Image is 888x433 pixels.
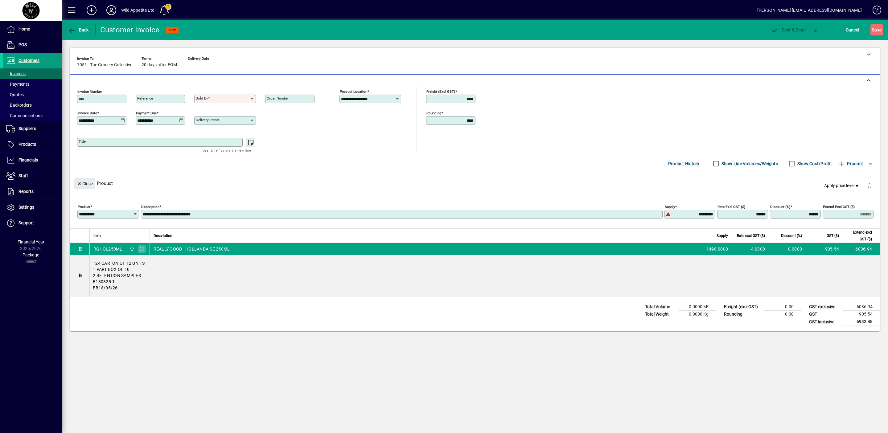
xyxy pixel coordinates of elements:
[781,232,802,239] span: Discount (%)
[764,311,801,318] td: 0.00
[77,63,132,67] span: 7051 - The Grocery Collective
[822,180,862,191] button: Apply price level
[18,157,38,162] span: Financials
[3,89,62,100] a: Quotes
[6,103,32,108] span: Backorders
[757,5,862,15] div: [PERSON_NAME] [EMAIL_ADDRESS][DOMAIN_NAME]
[6,113,43,118] span: Communications
[824,182,860,189] span: Apply price level
[717,205,745,209] mat-label: Rate excl GST ($)
[847,229,872,243] span: Extend excl GST ($)
[77,179,93,189] span: Close
[737,232,765,239] span: Rate excl GST ($)
[90,255,880,296] div: 124 CARTON OF 12 UNITS 1 PART BOX OF 10 2 RETENTION SAMPLES B180825-1 BB18/05/26
[666,158,702,169] button: Product History
[18,142,36,147] span: Products
[18,205,34,210] span: Settings
[844,24,861,35] button: Cancel
[862,178,877,193] button: Delete
[720,161,778,167] label: Show Line Volumes/Weights
[3,153,62,168] a: Financials
[665,205,675,209] mat-label: Supply
[796,161,832,167] label: Show Cost/Profit
[868,1,880,21] a: Knowledge Base
[101,5,121,16] button: Profile
[18,173,28,178] span: Staff
[827,232,839,239] span: GST ($)
[93,232,101,239] span: Item
[70,172,880,194] div: Product
[18,126,36,131] span: Suppliers
[782,27,784,32] span: P
[721,303,764,311] td: Freight (excl GST)
[82,5,101,16] button: Add
[806,303,843,311] td: GST exclusive
[770,205,790,209] mat-label: Discount (%)
[3,215,62,231] a: Support
[154,232,172,239] span: Description
[3,37,62,53] a: POS
[6,82,29,87] span: Payments
[642,311,679,318] td: Total Weight
[872,27,874,32] span: S
[838,159,863,169] span: Product
[872,25,882,35] span: ave
[18,42,27,47] span: POS
[668,159,700,169] span: Product History
[806,318,843,326] td: GST inclusive
[843,303,880,311] td: 6036.94
[3,137,62,152] a: Products
[846,25,859,35] span: Cancel
[843,243,880,255] td: 6036.94
[3,121,62,137] a: Suppliers
[3,79,62,89] a: Payments
[3,110,62,121] a: Communications
[768,24,810,35] button: Post & Email
[188,63,189,67] span: -
[870,24,883,35] button: Save
[806,243,843,255] td: 905.54
[721,311,764,318] td: Rounding
[843,311,880,318] td: 905.54
[73,181,97,186] app-page-header-button: Close
[68,27,89,32] span: Back
[771,27,807,32] span: ost & Email
[3,68,62,79] a: Invoices
[141,205,159,209] mat-label: Description
[426,111,441,115] mat-label: Rounding
[835,158,866,169] button: Product
[3,200,62,215] a: Settings
[6,92,24,97] span: Quotes
[18,189,34,194] span: Reports
[77,111,97,115] mat-label: Invoice date
[78,205,90,209] mat-label: Product
[136,111,157,115] mat-label: Payment due
[79,139,86,144] mat-label: Title
[642,303,679,311] td: Total Volume
[3,168,62,184] a: Staff
[806,311,843,318] td: GST
[137,96,153,100] mat-label: Reference
[6,71,26,76] span: Invoices
[100,25,160,35] div: Customer Invoice
[823,205,855,209] mat-label: Extend excl GST ($)
[93,246,122,252] div: RGHOL250ML
[717,232,728,239] span: Supply
[23,252,39,257] span: Package
[196,118,220,122] mat-label: Delivery status
[203,147,251,154] mat-hint: Use 'Enter' to start a new line
[3,22,62,37] a: Home
[74,178,95,189] button: Close
[18,220,34,225] span: Support
[267,96,289,100] mat-label: Order number
[142,63,177,67] span: 20 days after EOM
[128,246,135,252] span: Wild Appetite Ltd
[769,243,806,255] td: 0.0000
[18,27,30,31] span: Home
[77,89,102,94] mat-label: Invoice number
[679,311,716,318] td: 0.0000 Kg
[340,89,367,94] mat-label: Product location
[843,318,880,326] td: 6942.48
[706,246,728,252] span: 1498.0000
[168,28,176,32] span: NEW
